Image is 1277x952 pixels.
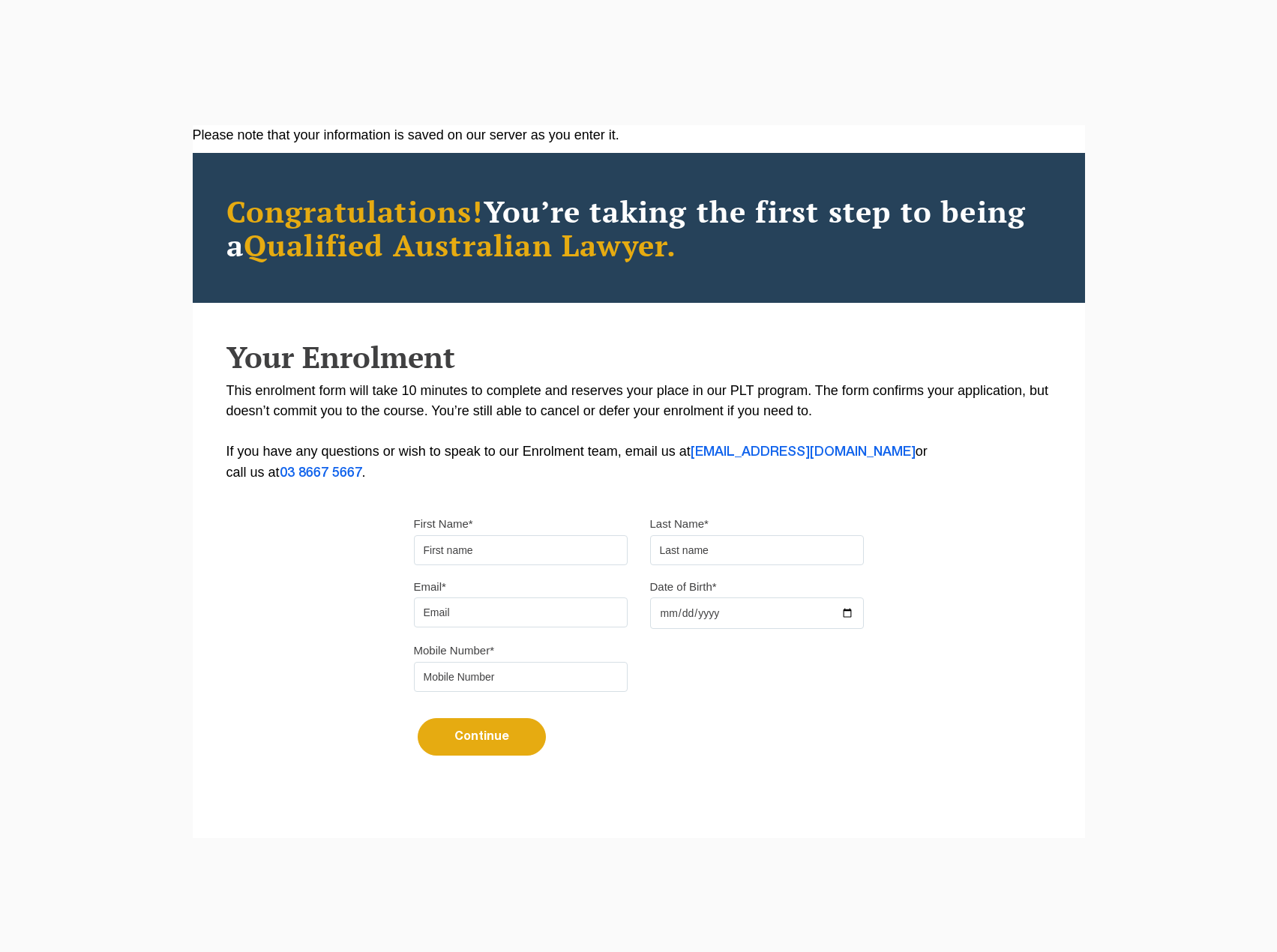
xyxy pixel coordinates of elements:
h2: You’re taking the first step to being a [226,194,1051,262]
span: Qualified Australian Lawyer. [244,225,677,265]
span: Congratulations! [226,191,484,231]
a: 03 8667 5667 [280,467,362,479]
input: Mobile Number [414,662,628,692]
button: Continue [418,718,546,756]
label: Email* [414,579,446,594]
input: Email [414,597,628,627]
label: Date of Birth* [650,579,717,594]
label: Mobile Number* [414,643,495,658]
input: Last name [650,535,864,565]
label: First Name* [414,516,473,531]
h2: Your Enrolment [226,340,1051,373]
div: Please note that your information is saved on our server as you enter it. [193,125,1085,145]
label: Last Name* [650,516,709,531]
a: [EMAIL_ADDRESS][DOMAIN_NAME] [691,446,916,458]
input: First name [414,535,628,565]
p: This enrolment form will take 10 minutes to complete and reserves your place in our PLT program. ... [226,381,1051,483]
